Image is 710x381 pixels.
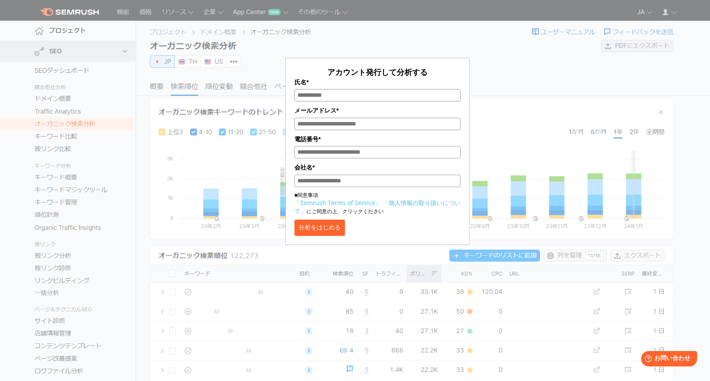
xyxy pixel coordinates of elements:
[294,220,345,236] button: 分析をはじめる
[294,199,460,215] a: 「個人情報の取り扱いについて」
[327,67,428,77] span: アカウント発行して分析する
[294,199,381,207] a: 「Semrush Terms of Service」
[294,134,460,144] label: 電話番号*
[634,348,701,372] iframe: Help widget launcher
[294,106,460,115] label: メールアドレス*
[294,191,460,215] p: ■同意事項 にご同意の上、クリックください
